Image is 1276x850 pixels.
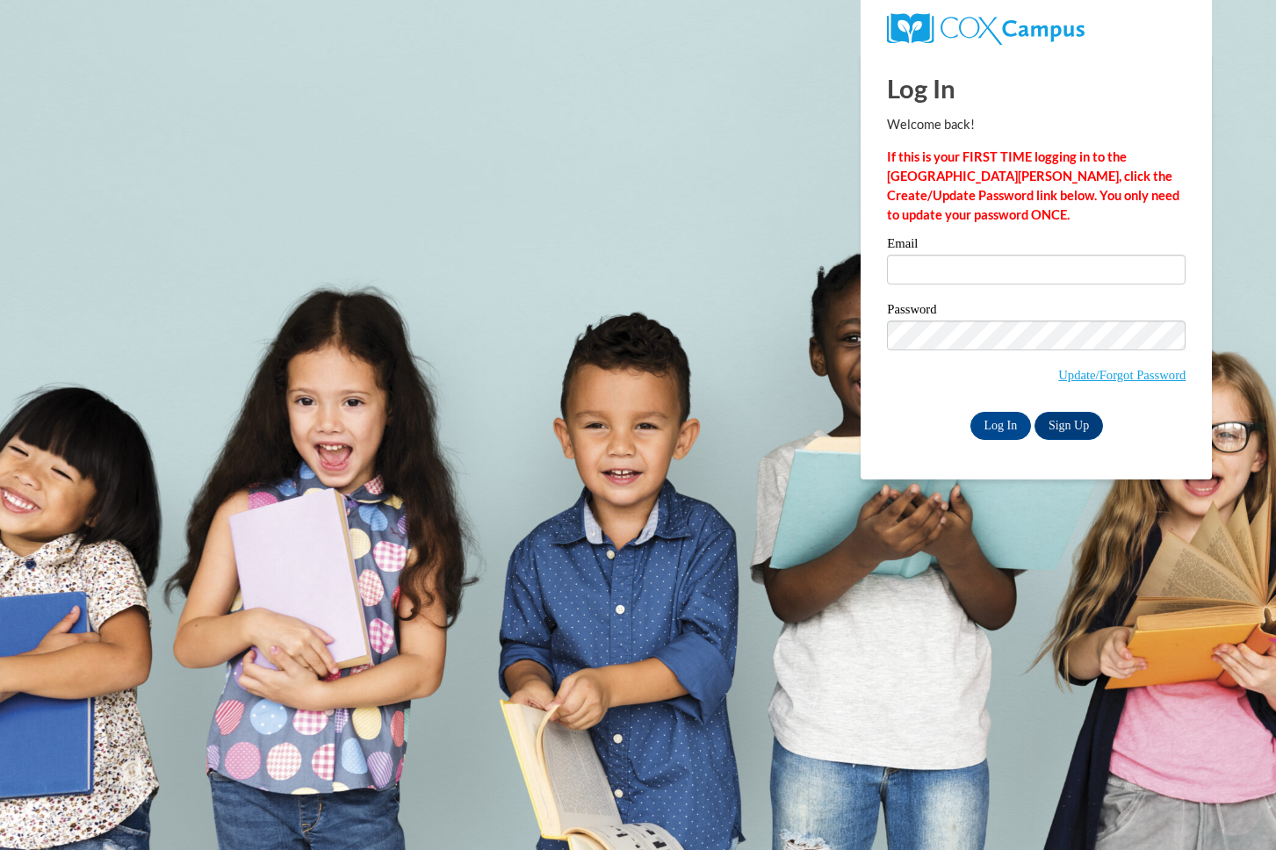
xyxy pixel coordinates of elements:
[887,303,1186,321] label: Password
[887,237,1186,255] label: Email
[887,70,1186,106] h1: Log In
[970,412,1032,440] input: Log In
[887,115,1186,134] p: Welcome back!
[887,13,1186,45] a: COX Campus
[1058,368,1186,382] a: Update/Forgot Password
[887,149,1179,222] strong: If this is your FIRST TIME logging in to the [GEOGRAPHIC_DATA][PERSON_NAME], click the Create/Upd...
[1206,780,1262,836] iframe: Button to launch messaging window
[1034,412,1103,440] a: Sign Up
[887,13,1084,45] img: COX Campus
